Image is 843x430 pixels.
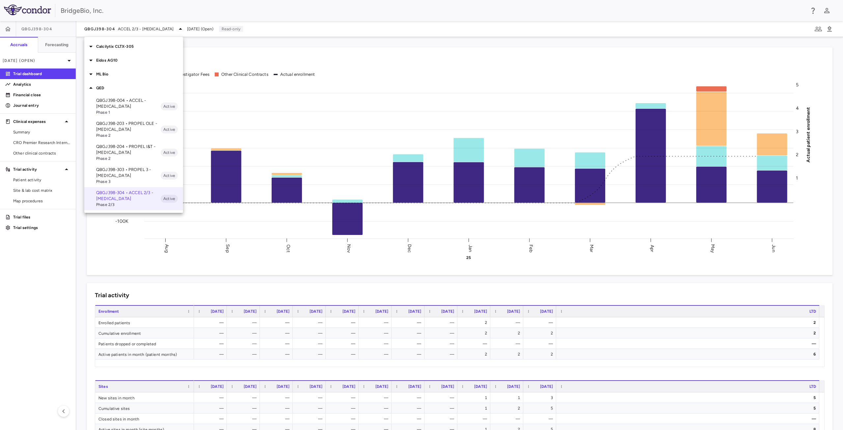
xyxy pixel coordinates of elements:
[84,40,183,53] div: Calcilytix CLTX-305
[161,196,178,202] span: Active
[96,85,183,91] p: QED
[96,43,183,49] p: Calcilytix CLTX-305
[96,202,161,208] span: Phase 2/3
[84,141,183,164] div: QBGJ398-204 • PROPEL I&T - [MEDICAL_DATA]Phase 2Active
[96,190,161,202] p: QBGJ398-304 • ACCEL 2/3 - [MEDICAL_DATA]
[96,132,161,138] span: Phase 2
[84,53,183,67] div: Eidos AG10
[84,81,183,95] div: QED
[161,150,178,156] span: Active
[161,173,178,179] span: Active
[96,121,161,132] p: QBGJ398-203 • PROPEL OLE - [MEDICAL_DATA]
[96,71,183,77] p: ML Bio
[96,57,183,63] p: Eidos AG10
[84,118,183,141] div: QBGJ398-203 • PROPEL OLE - [MEDICAL_DATA]Phase 2Active
[84,164,183,187] div: QBGJ398-303 • PROPEL 3 - [MEDICAL_DATA]Phase 3Active
[84,67,183,81] div: ML Bio
[96,167,161,179] p: QBGJ398-303 • PROPEL 3 - [MEDICAL_DATA]
[84,187,183,210] div: QBGJ398-304 • ACCEL 2/3 - [MEDICAL_DATA]Phase 2/3Active
[161,127,178,132] span: Active
[96,156,161,161] span: Phase 2
[96,179,161,185] span: Phase 3
[161,103,178,109] span: Active
[84,95,183,118] div: QBGJ398-004 • ACCEL - [MEDICAL_DATA]Phase 1Active
[96,144,161,156] p: QBGJ398-204 • PROPEL I&T - [MEDICAL_DATA]
[96,109,161,115] span: Phase 1
[96,98,161,109] p: QBGJ398-004 • ACCEL - [MEDICAL_DATA]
